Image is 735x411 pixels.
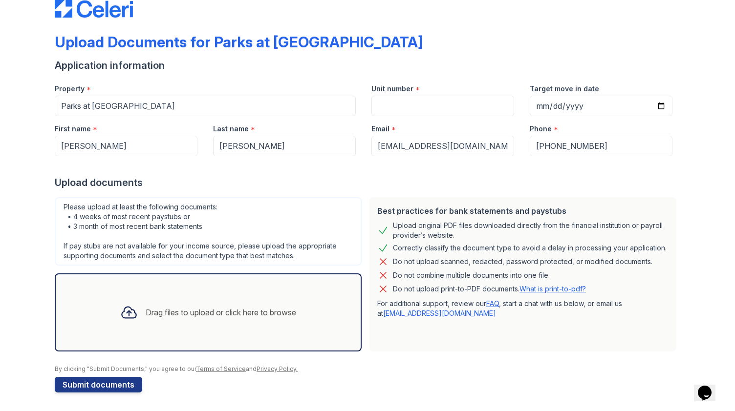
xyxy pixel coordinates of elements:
label: Target move in date [530,84,599,94]
a: Privacy Policy. [257,365,298,372]
label: First name [55,124,91,134]
div: Best practices for bank statements and paystubs [377,205,669,217]
button: Submit documents [55,377,142,392]
label: Last name [213,124,249,134]
div: Do not combine multiple documents into one file. [393,269,550,281]
div: Do not upload scanned, redacted, password protected, or modified documents. [393,256,652,267]
div: Drag files to upload or click here to browse [146,307,296,318]
div: By clicking "Submit Documents," you agree to our and [55,365,680,373]
div: Correctly classify the document type to avoid a delay in processing your application. [393,242,667,254]
div: Please upload at least the following documents: • 4 weeks of most recent paystubs or • 3 month of... [55,197,362,266]
a: What is print-to-pdf? [519,285,586,293]
label: Email [371,124,389,134]
div: Application information [55,59,680,72]
a: [EMAIL_ADDRESS][DOMAIN_NAME] [383,309,496,317]
p: For additional support, review our , start a chat with us below, or email us at [377,299,669,318]
div: Upload original PDF files downloaded directly from the financial institution or payroll provider’... [393,221,669,240]
p: Do not upload print-to-PDF documents. [393,284,586,294]
a: Terms of Service [196,365,246,372]
div: Upload documents [55,176,680,189]
label: Property [55,84,85,94]
label: Unit number [371,84,413,94]
label: Phone [530,124,552,134]
div: Upload Documents for Parks at [GEOGRAPHIC_DATA] [55,33,423,51]
iframe: chat widget [694,372,725,401]
a: FAQ [486,299,499,308]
